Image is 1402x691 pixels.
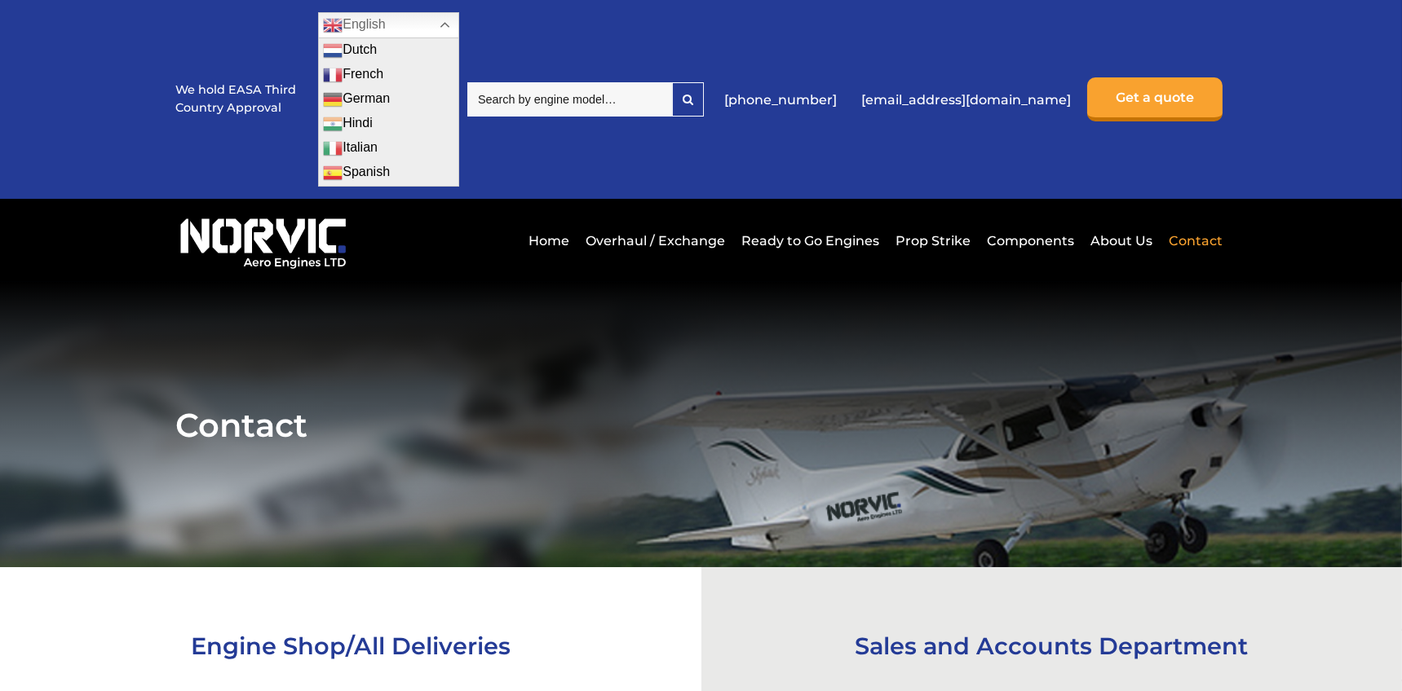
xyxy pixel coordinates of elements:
[175,405,1226,445] h1: Contact
[524,221,573,261] a: Home
[1086,221,1157,261] a: About Us
[319,136,458,161] a: Italian
[582,221,729,261] a: Overhaul / Exchange
[1087,77,1223,121] a: Get a quote
[323,15,343,35] img: en
[853,80,1079,120] a: [EMAIL_ADDRESS][DOMAIN_NAME]
[319,161,458,185] a: Spanish
[319,112,458,136] a: Hindi
[323,163,343,183] img: es
[323,41,343,60] img: nl
[1165,221,1223,261] a: Contact
[891,221,975,261] a: Prop Strike
[175,211,351,270] img: Norvic Aero Engines logo
[791,632,1311,660] h3: Sales and Accounts Department
[737,221,883,261] a: Ready to Go Engines
[91,632,611,660] h3: Engine Shop/All Deliveries
[323,139,343,158] img: it
[323,90,343,109] img: de
[319,38,458,63] a: Dutch
[175,81,298,117] p: We hold EASA Third Country Approval
[319,87,458,112] a: German
[467,82,672,117] input: Search by engine model…
[318,12,459,38] a: English
[319,63,458,87] a: French
[983,221,1078,261] a: Components
[716,80,845,120] a: [PHONE_NUMBER]
[323,114,343,134] img: hi
[323,65,343,85] img: fr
